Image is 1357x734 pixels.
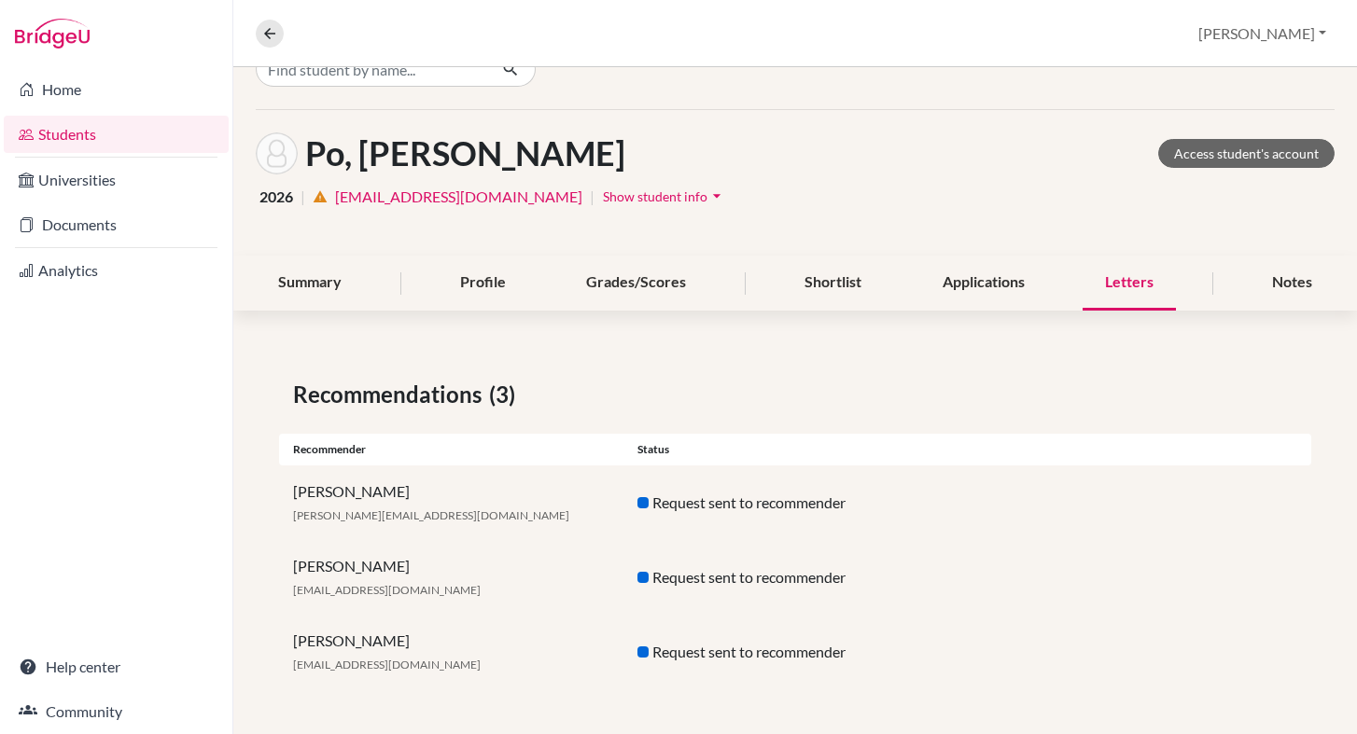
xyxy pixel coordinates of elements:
a: [EMAIL_ADDRESS][DOMAIN_NAME] [335,186,582,208]
div: Summary [256,256,364,311]
div: Profile [438,256,528,311]
img: Bridge-U [15,19,90,48]
div: [PERSON_NAME] [279,480,623,525]
div: Request sent to recommender [623,492,968,514]
div: Request sent to recommender [623,641,968,663]
span: Show student info [603,188,707,204]
button: Show student infoarrow_drop_down [602,182,727,211]
div: Status [623,441,968,458]
span: [EMAIL_ADDRESS][DOMAIN_NAME] [293,658,481,672]
div: Request sent to recommender [623,566,968,589]
span: 2026 [259,186,293,208]
div: [PERSON_NAME] [279,630,623,674]
i: arrow_drop_down [707,187,726,205]
a: Documents [4,206,229,243]
span: Recommendations [293,378,489,411]
input: Find student by name... [256,51,487,87]
div: Shortlist [782,256,884,311]
div: Grades/Scores [564,256,708,311]
span: | [590,186,595,208]
a: Analytics [4,252,229,289]
h1: Po, [PERSON_NAME] [305,133,625,173]
a: Community [4,693,229,730]
a: Students [4,116,229,153]
button: [PERSON_NAME] [1190,16,1335,51]
div: Letters [1083,256,1176,311]
a: Help center [4,648,229,686]
span: (3) [489,378,523,411]
span: [EMAIL_ADDRESS][DOMAIN_NAME] [293,583,481,597]
div: Applications [920,256,1047,311]
div: Notes [1250,256,1335,311]
i: warning [313,189,328,204]
span: [PERSON_NAME][EMAIL_ADDRESS][DOMAIN_NAME] [293,508,569,522]
div: Recommender [279,441,623,458]
img: Ei Nyein Chan Po's avatar [256,132,298,174]
a: Universities [4,161,229,199]
a: Access student's account [1158,139,1335,168]
span: | [301,186,305,208]
a: Home [4,71,229,108]
div: [PERSON_NAME] [279,555,623,600]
